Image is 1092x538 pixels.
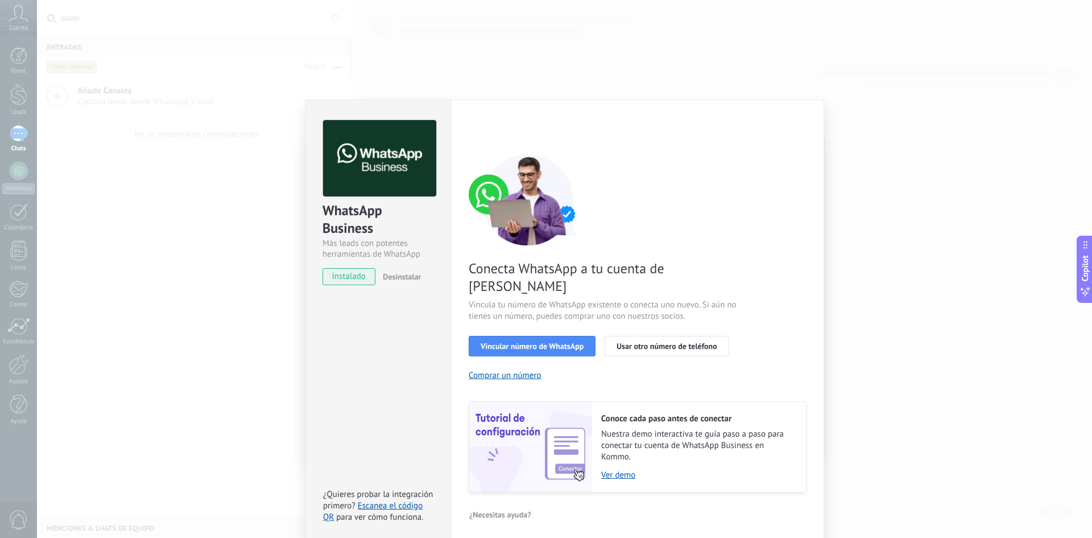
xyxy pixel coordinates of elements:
img: connect number [469,154,588,245]
h2: Conoce cada paso antes de conectar [601,413,795,424]
button: Usar otro número de teléfono [605,336,729,356]
button: Desinstalar [378,268,421,285]
span: Copilot [1079,255,1091,281]
span: Desinstalar [383,272,421,282]
span: Vincular número de WhatsApp [481,342,584,350]
button: Comprar un número [469,370,541,381]
span: Usar otro número de teléfono [617,342,717,350]
button: ¿Necesitas ayuda? [469,506,532,523]
span: para ver cómo funciona. [336,512,423,523]
span: Nuestra demo interactiva te guía paso a paso para conectar tu cuenta de WhatsApp Business en Kommo. [601,429,795,463]
span: ¿Quieres probar la integración primero? [323,489,433,511]
span: Conecta WhatsApp a tu cuenta de [PERSON_NAME] [469,260,739,295]
img: logo_main.png [323,120,436,197]
div: Más leads con potentes herramientas de WhatsApp [322,238,435,260]
div: WhatsApp Business [322,202,435,238]
button: Vincular número de WhatsApp [469,336,595,356]
a: Ver demo [601,470,795,480]
a: Escanea el código QR [323,500,423,523]
span: ¿Necesitas ayuda? [469,511,531,519]
span: Vincula tu número de WhatsApp existente o conecta uno nuevo. Si aún no tienes un número, puedes c... [469,299,739,322]
span: instalado [323,268,375,285]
